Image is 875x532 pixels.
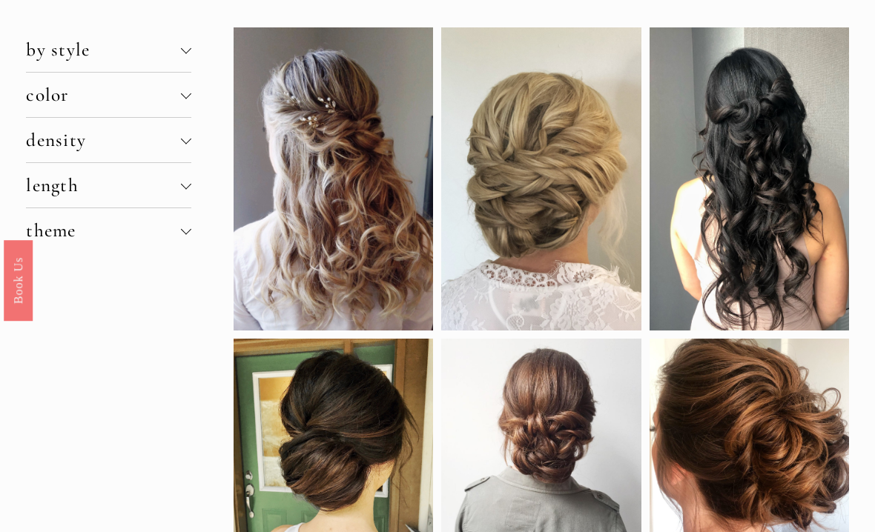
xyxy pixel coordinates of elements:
button: color [26,73,191,117]
button: density [26,118,191,162]
button: by style [26,27,191,72]
button: theme [26,208,191,253]
button: length [26,163,191,207]
span: theme [26,219,180,242]
a: Book Us [4,240,33,321]
span: length [26,174,180,196]
span: color [26,84,180,106]
span: density [26,129,180,151]
span: by style [26,39,180,61]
